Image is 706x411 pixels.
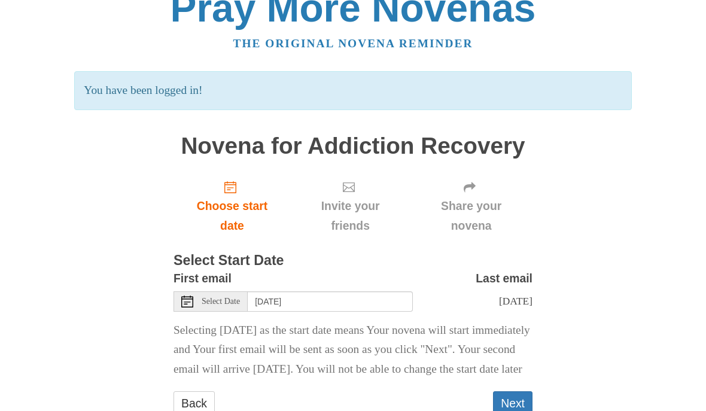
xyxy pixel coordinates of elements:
[74,72,631,111] p: You have been logged in!
[476,269,532,289] label: Last email
[174,134,532,160] h1: Novena for Addiction Recovery
[303,197,398,236] span: Invite your friends
[233,38,473,50] a: The original novena reminder
[174,171,291,242] a: Choose start date
[202,298,240,306] span: Select Date
[291,171,410,242] div: Click "Next" to confirm your start date first.
[185,197,279,236] span: Choose start date
[422,197,521,236] span: Share your novena
[410,171,532,242] div: Click "Next" to confirm your start date first.
[499,296,532,308] span: [DATE]
[174,254,532,269] h3: Select Start Date
[174,321,532,380] p: Selecting [DATE] as the start date means Your novena will start immediately and Your first email ...
[248,292,413,312] input: Use the arrow keys to pick a date
[174,269,232,289] label: First email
